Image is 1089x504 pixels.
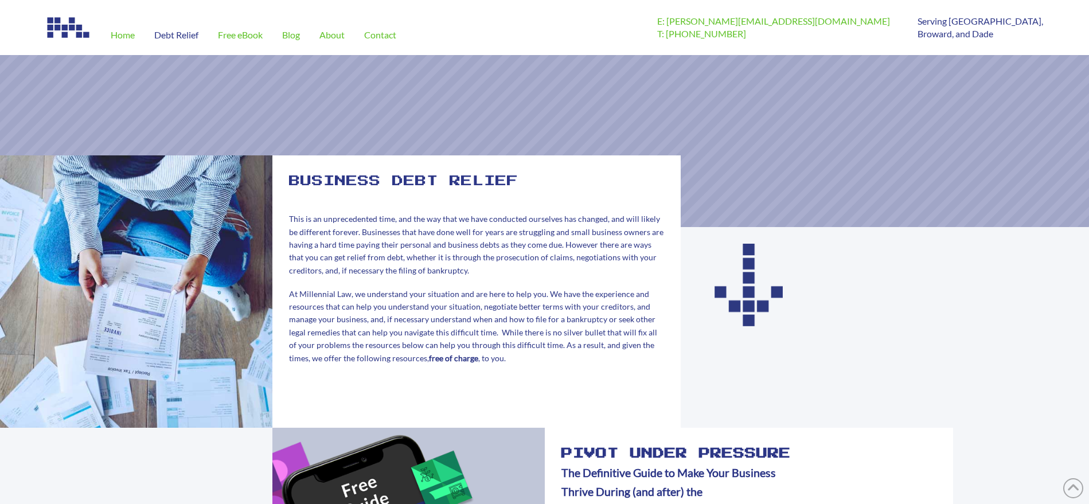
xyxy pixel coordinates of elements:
a: T: [PHONE_NUMBER] [657,28,746,39]
a: Blog [272,15,310,55]
span: Home [111,30,135,40]
h2: Business debt relief [289,172,518,191]
a: Contact [354,15,406,55]
b: Pivot Under Pressure [561,448,791,459]
a: Free eBook [208,15,272,55]
span: This is an unprecedented time, and the way that we have conducted ourselves has changed, and will... [289,214,663,275]
img: Image [46,15,92,40]
b: free of charge [429,353,478,363]
span: , to you. [478,353,506,363]
span: Debt Relief [154,30,198,40]
span: About [319,30,345,40]
a: E: [PERSON_NAME][EMAIL_ADDRESS][DOMAIN_NAME] [657,15,890,26]
span: Contact [364,30,396,40]
a: About [310,15,354,55]
span: Free eBook [218,30,263,40]
p: Serving [GEOGRAPHIC_DATA], Broward, and Dade [918,15,1043,41]
span: At Millennial Law, we understand your situation and are here to help you. We have the experience ... [289,289,657,363]
span: Blog [282,30,300,40]
a: Debt Relief [145,15,208,55]
a: Back to Top [1063,478,1083,498]
a: Home [101,15,145,55]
